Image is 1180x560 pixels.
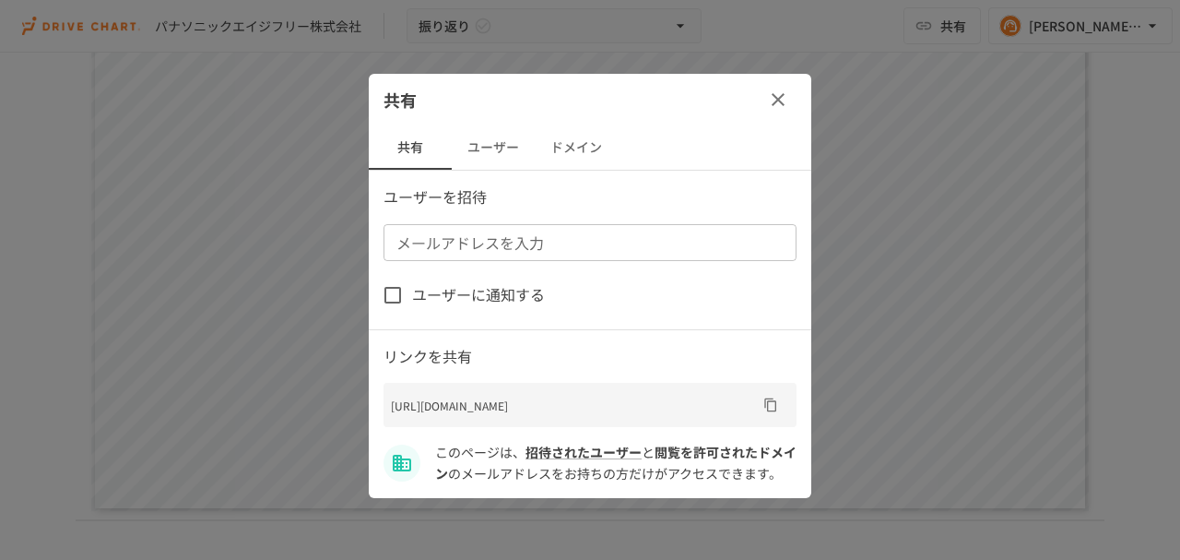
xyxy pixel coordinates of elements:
p: このページは、 と のメールアドレスをお持ちの方だけがアクセスできます。 [435,442,796,483]
p: リンクを共有 [383,345,796,369]
p: ユーザーを招待 [383,185,796,209]
a: 招待されたユーザー [525,443,642,461]
button: ドメイン [535,125,618,170]
span: goinc.jp [435,443,796,482]
button: URLをコピー [756,390,785,420]
p: [URL][DOMAIN_NAME] [391,397,756,414]
button: 共有 [369,125,452,170]
button: ユーザー [452,125,535,170]
div: 共有 [369,74,811,125]
span: ユーザーに通知する [412,283,545,307]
